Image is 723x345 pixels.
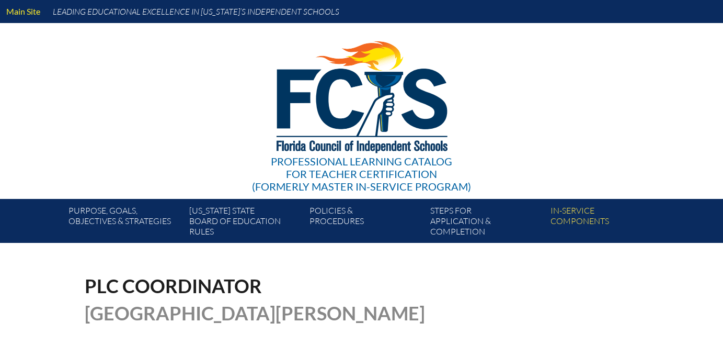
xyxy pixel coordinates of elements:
[286,168,437,180] span: for Teacher Certification
[252,155,471,193] div: Professional Learning Catalog (formerly Master In-service Program)
[426,203,546,243] a: Steps forapplication & completion
[546,203,667,243] a: In-servicecomponents
[85,302,425,325] span: [GEOGRAPHIC_DATA][PERSON_NAME]
[2,4,44,18] a: Main Site
[248,21,475,195] a: Professional Learning Catalog for Teacher Certification(formerly Master In-service Program)
[305,203,426,243] a: Policies &Procedures
[85,274,262,297] span: PLC Coordinator
[254,23,469,166] img: FCISlogo221.eps
[64,203,185,243] a: Purpose, goals,objectives & strategies
[185,203,305,243] a: [US_STATE] StateBoard of Education rules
